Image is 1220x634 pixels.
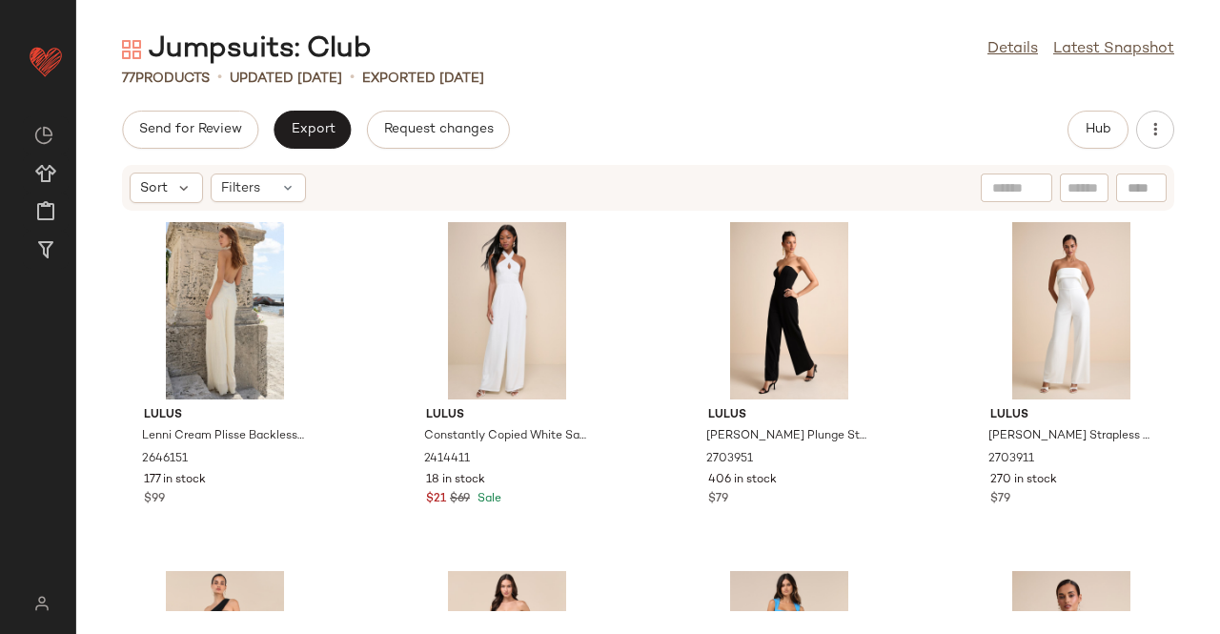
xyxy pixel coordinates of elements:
[122,40,141,59] img: svg%3e
[988,451,1034,468] span: 2703911
[411,222,603,399] img: 11743721_2414411.jpg
[426,472,485,489] span: 18 in stock
[693,222,885,399] img: 2703951_04_side_2025-07-09.jpg
[142,428,304,445] span: Lenni Cream Plisse Backless Two-Piece Jumpsuit
[144,472,206,489] span: 177 in stock
[426,407,588,424] span: Lulus
[708,472,777,489] span: 406 in stock
[122,72,135,86] span: 77
[424,451,470,468] span: 2414411
[27,42,65,80] img: heart_red.DM2ytmEG.svg
[138,122,242,137] span: Send for Review
[1067,111,1128,149] button: Hub
[975,222,1168,399] img: 2703911_01_hero_2025-07-18.jpg
[217,67,222,90] span: •
[140,178,168,198] span: Sort
[221,178,260,198] span: Filters
[230,69,342,89] p: updated [DATE]
[990,472,1057,489] span: 270 in stock
[708,491,728,508] span: $79
[1053,38,1174,61] a: Latest Snapshot
[122,111,258,149] button: Send for Review
[367,111,510,149] button: Request changes
[34,126,53,145] img: svg%3e
[706,428,868,445] span: [PERSON_NAME] Plunge Strapless Straight Leg Jumpsuit
[142,451,188,468] span: 2646151
[23,596,60,611] img: svg%3e
[122,69,210,89] div: Products
[990,407,1152,424] span: Lulus
[990,491,1010,508] span: $79
[987,38,1038,61] a: Details
[122,31,372,69] div: Jumpsuits: Club
[383,122,494,137] span: Request changes
[424,428,586,445] span: Constantly Copied White Satin Cross-Front Halter Jumpsuit
[474,493,501,505] span: Sale
[988,428,1150,445] span: [PERSON_NAME] Strapless Straight Leg Jumpsuit
[144,407,306,424] span: Lulus
[426,491,446,508] span: $21
[708,407,870,424] span: Lulus
[1085,122,1111,137] span: Hub
[274,111,351,149] button: Export
[450,491,470,508] span: $69
[706,451,753,468] span: 2703951
[129,222,321,399] img: 12795001_2646151.jpg
[144,491,165,508] span: $99
[350,67,355,90] span: •
[362,69,484,89] p: Exported [DATE]
[290,122,335,137] span: Export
